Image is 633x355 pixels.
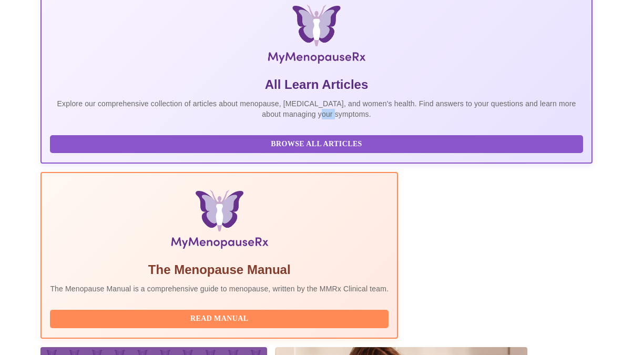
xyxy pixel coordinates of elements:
img: Menopause Manual [104,190,335,253]
h5: All Learn Articles [50,76,583,93]
img: MyMenopauseRx Logo [133,5,500,68]
span: Browse All Articles [60,138,572,151]
span: Read Manual [60,312,378,326]
p: Explore our comprehensive collection of articles about menopause, [MEDICAL_DATA], and women's hea... [50,98,583,119]
button: Read Manual [50,310,389,328]
a: Browse All Articles [50,139,585,148]
a: Read Manual [50,313,391,322]
p: The Menopause Manual is a comprehensive guide to menopause, written by the MMRx Clinical team. [50,283,389,294]
button: Browse All Articles [50,135,583,154]
h5: The Menopause Manual [50,261,389,278]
